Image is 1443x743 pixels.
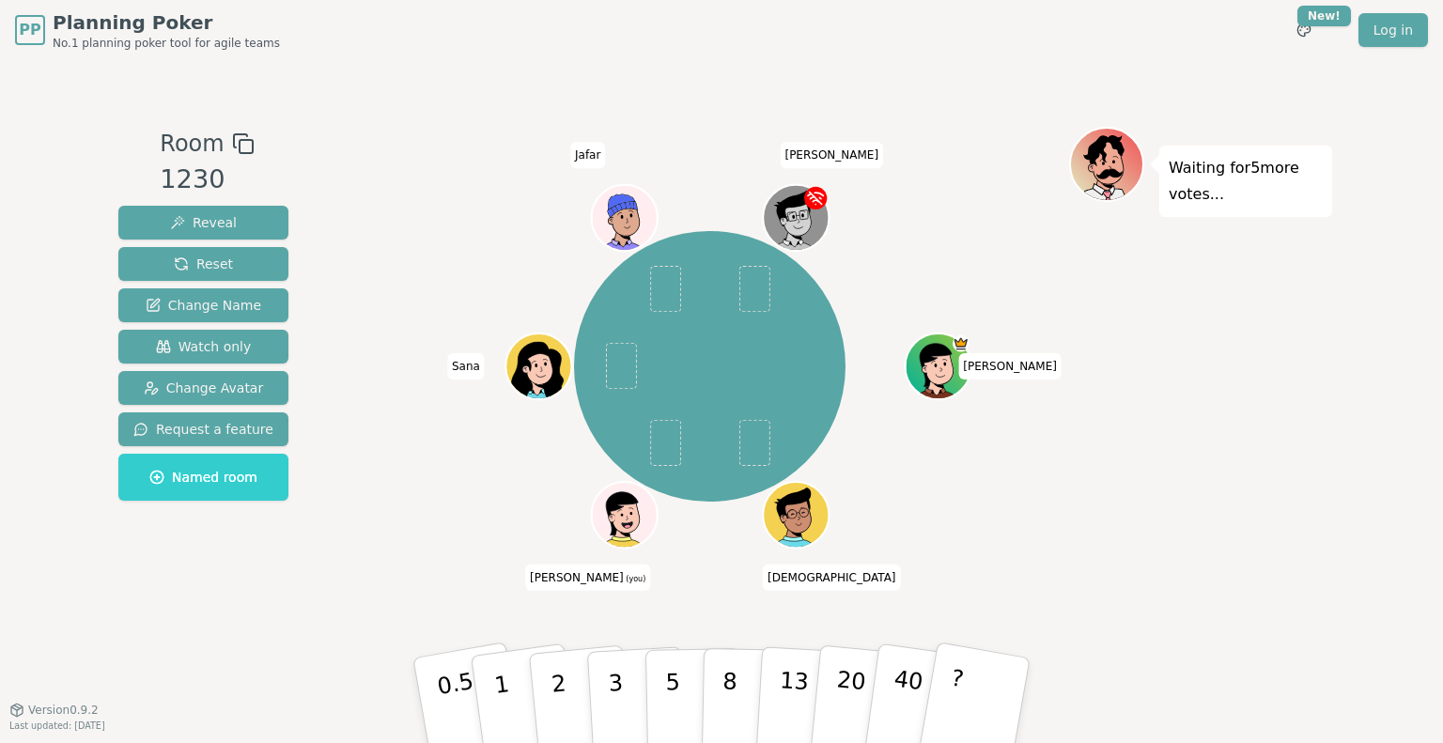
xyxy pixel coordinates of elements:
button: Watch only [118,330,288,364]
span: Reveal [170,213,237,232]
span: (you) [624,574,646,582]
span: Watch only [156,337,252,356]
span: No.1 planning poker tool for agile teams [53,36,280,51]
span: Named room [149,468,257,487]
button: Change Name [118,288,288,322]
span: Change Name [146,296,261,315]
span: Chloe is the host [952,335,969,352]
span: Click to change your name [763,564,900,590]
span: Version 0.9.2 [28,703,99,718]
p: Waiting for 5 more votes... [1169,155,1323,208]
button: Version0.9.2 [9,703,99,718]
span: Click to change your name [958,353,1062,379]
span: Planning Poker [53,9,280,36]
span: Click to change your name [570,142,605,168]
div: 1230 [160,161,254,199]
span: Last updated: [DATE] [9,720,105,731]
button: Named room [118,454,288,501]
span: Click to change your name [780,142,883,168]
a: PPPlanning PokerNo.1 planning poker tool for agile teams [15,9,280,51]
button: Click to change your avatar [593,484,655,546]
span: Change Avatar [144,379,264,397]
button: Request a feature [118,412,288,446]
span: Reset [174,255,233,273]
span: Room [160,127,224,161]
button: New! [1287,13,1321,47]
button: Reveal [118,206,288,240]
a: Log in [1358,13,1428,47]
span: Click to change your name [525,564,650,590]
span: Request a feature [133,420,273,439]
div: New! [1297,6,1351,26]
button: Change Avatar [118,371,288,405]
span: PP [19,19,40,41]
button: Reset [118,247,288,281]
span: Click to change your name [447,353,485,379]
